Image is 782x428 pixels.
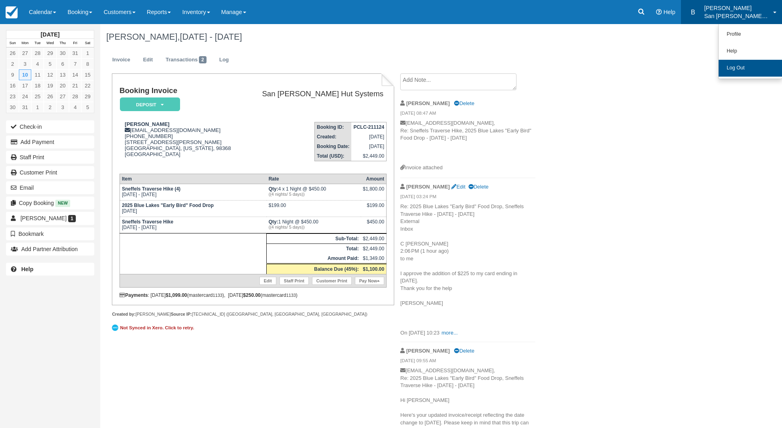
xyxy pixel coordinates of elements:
[19,39,31,48] th: Mon
[267,184,361,200] td: 4 x 1 Night @ $450.00
[361,254,387,264] td: $1,349.00
[267,200,361,217] td: $199.00
[400,110,535,119] em: [DATE] 08:47 AM
[44,39,56,48] th: Wed
[69,80,81,91] a: 21
[663,9,675,15] span: Help
[44,59,56,69] a: 5
[656,9,662,15] i: Help
[112,311,394,317] div: [PERSON_NAME] [TECHNICAL_ID] ([GEOGRAPHIC_DATA], [GEOGRAPHIC_DATA], [GEOGRAPHIC_DATA])
[122,186,180,192] strong: Sneffels Traverse Hike (4)
[31,102,44,113] a: 1
[454,100,474,106] a: Delete
[57,69,69,80] a: 13
[120,87,244,95] h1: Booking Invoice
[57,80,69,91] a: 20
[19,59,31,69] a: 3
[120,200,266,217] td: [DATE]
[69,91,81,102] a: 28
[171,312,192,316] strong: Source IP:
[137,52,159,68] a: Edit
[112,312,136,316] strong: Created by:
[6,263,94,276] a: Help
[69,69,81,80] a: 14
[687,6,699,19] div: B
[451,184,465,190] a: Edit
[19,102,31,113] a: 31
[355,277,384,285] a: Pay Now
[106,32,681,42] h1: [PERSON_NAME],
[31,91,44,102] a: 25
[160,52,213,68] a: Transactions2
[315,151,352,161] th: Total (USD):
[122,219,173,225] strong: Sneffels Traverse Hike
[269,192,359,197] em: ((4 nights/ 5 days))
[6,69,19,80] a: 9
[81,59,94,69] a: 8
[719,43,782,60] a: Help
[120,217,266,233] td: [DATE] - [DATE]
[120,184,266,200] td: [DATE] - [DATE]
[269,186,278,192] strong: Qty
[6,102,19,113] a: 30
[44,80,56,91] a: 19
[69,59,81,69] a: 7
[57,59,69,69] a: 6
[280,277,309,285] a: Staff Print
[166,292,187,298] strong: $1,099.00
[400,120,535,164] p: [EMAIL_ADDRESS][DOMAIN_NAME], Re: Sneffels Traverse Hike, 2025 Blue Lakes "Early Bird" Food Drop ...
[6,166,94,179] a: Customer Print
[6,91,19,102] a: 23
[68,215,76,222] span: 1
[31,39,44,48] th: Tue
[704,12,768,20] p: San [PERSON_NAME] Hut Systems
[69,102,81,113] a: 4
[120,292,148,298] strong: Payments
[351,142,386,151] td: [DATE]
[361,174,387,184] th: Amount
[363,219,384,231] div: $450.00
[180,32,242,42] span: [DATE] - [DATE]
[363,203,384,215] div: $199.00
[442,330,458,336] a: more...
[31,59,44,69] a: 4
[44,102,56,113] a: 2
[81,102,94,113] a: 5
[267,264,361,274] th: Balance Due (45%):
[6,6,18,18] img: checkfront-main-nav-mini-logo.png
[31,69,44,80] a: 11
[44,91,56,102] a: 26
[57,102,69,113] a: 3
[719,60,782,77] a: Log Out
[81,69,94,80] a: 15
[351,132,386,142] td: [DATE]
[400,357,535,366] em: [DATE] 09:55 AM
[363,266,384,272] strong: $1,100.00
[247,90,383,98] h2: San [PERSON_NAME] Hut Systems
[6,243,94,256] button: Add Partner Attribution
[31,48,44,59] a: 28
[213,52,235,68] a: Log
[406,184,450,190] strong: [PERSON_NAME]
[57,48,69,59] a: 30
[19,48,31,59] a: 27
[259,277,276,285] a: Edit
[6,181,94,194] button: Email
[120,97,180,112] em: Deposit
[267,174,361,184] th: Rate
[120,121,244,167] div: [EMAIL_ADDRESS][DOMAIN_NAME] [PHONE_NUMBER] [STREET_ADDRESS][PERSON_NAME] [GEOGRAPHIC_DATA], [US_...
[6,212,94,225] a: [PERSON_NAME] 1
[112,323,196,332] a: Not Synced in Xero. Click to retry.
[315,132,352,142] th: Created:
[454,348,474,354] a: Delete
[267,233,361,243] th: Sub-Total:
[19,69,31,80] a: 10
[286,293,296,298] small: 1133
[267,217,361,233] td: 1 Night @ $450.00
[21,266,33,272] b: Help
[199,56,207,63] span: 2
[351,151,386,161] td: $2,449.00
[363,186,384,198] div: $1,800.00
[267,254,361,264] th: Amount Paid:
[361,243,387,254] td: $2,449.00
